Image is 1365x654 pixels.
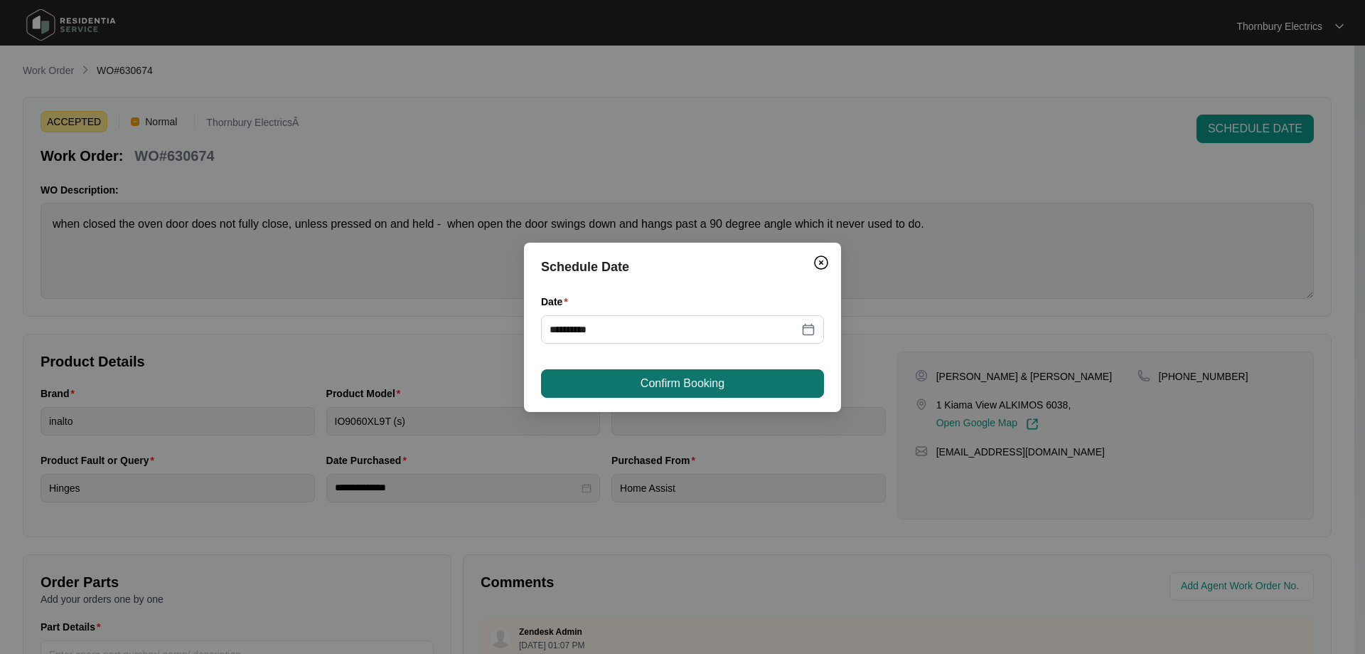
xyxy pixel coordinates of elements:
span: Confirm Booking [641,375,724,392]
button: Confirm Booking [541,369,824,398]
label: Date [541,295,574,309]
button: Close [810,251,833,274]
input: Date [550,322,798,337]
img: closeCircle [813,254,830,271]
div: Schedule Date [541,257,824,277]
